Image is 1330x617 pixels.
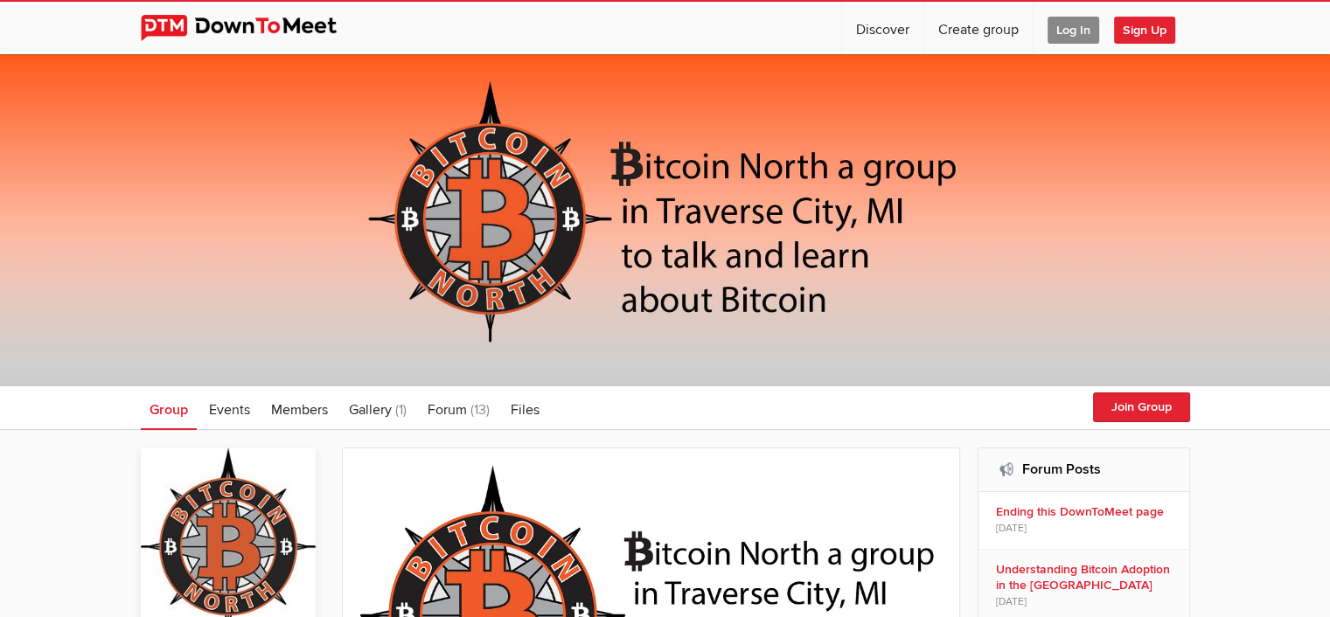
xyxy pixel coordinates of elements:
[340,386,415,430] a: Gallery (1)
[924,2,1033,54] a: Create group
[209,401,250,419] span: Events
[1093,392,1190,422] button: Join Group
[842,2,923,54] a: Discover
[141,386,197,430] a: Group
[996,521,1027,537] span: [DATE]
[502,386,548,430] a: Files
[996,594,1027,610] span: [DATE]
[428,401,467,419] span: Forum
[1048,17,1099,44] span: Log In
[1022,461,1101,478] a: Forum Posts
[978,492,1189,549] a: Ending this DownToMeet page [DATE]
[200,386,259,430] a: Events
[262,386,337,430] a: Members
[395,401,407,419] span: (1)
[470,401,490,419] span: (13)
[150,401,188,419] span: Group
[1114,2,1189,54] a: Sign Up
[349,401,392,419] span: Gallery
[419,386,498,430] a: Forum (13)
[1114,17,1175,44] span: Sign Up
[271,401,328,419] span: Members
[141,15,364,41] img: DownToMeet
[1034,2,1113,54] a: Log In
[996,562,1177,593] b: Understanding Bitcoin Adoption in the [GEOGRAPHIC_DATA]
[511,401,540,419] span: Files
[996,504,1177,520] b: Ending this DownToMeet page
